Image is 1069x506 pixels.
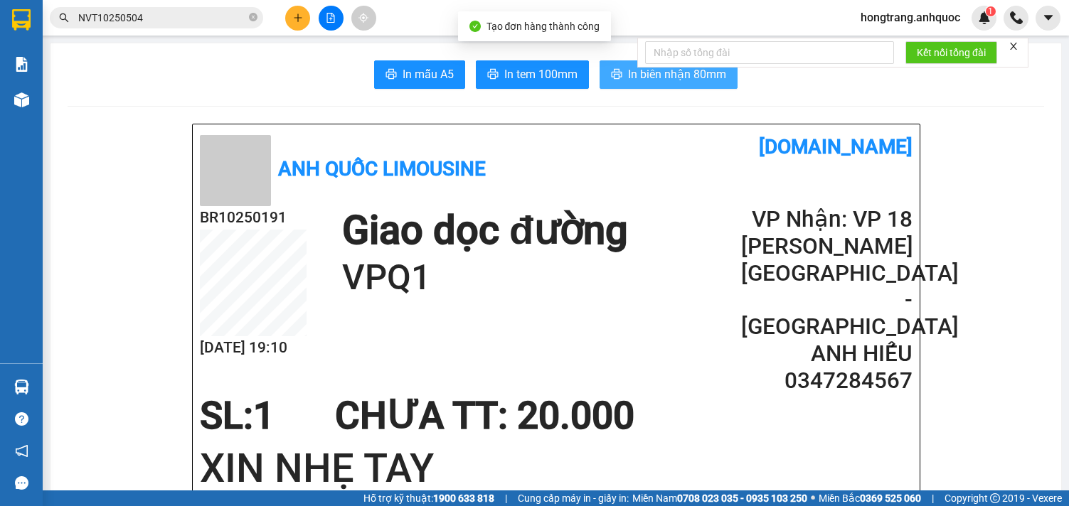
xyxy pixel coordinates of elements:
[285,6,310,31] button: plus
[363,490,494,506] span: Hỗ trợ kỹ thuật:
[1010,11,1023,24] img: phone-icon
[978,11,991,24] img: icon-new-feature
[15,476,28,490] span: message
[741,367,912,394] h2: 0347284567
[433,492,494,504] strong: 1900 633 818
[200,206,307,230] h2: BR10250191
[986,6,996,16] sup: 1
[628,65,726,83] span: In biên nhận 80mm
[741,340,912,367] h2: ANH HIẾU
[759,135,913,158] b: [DOMAIN_NAME]
[505,490,507,506] span: |
[293,13,303,23] span: plus
[319,6,344,31] button: file-add
[342,255,628,301] h1: VPQ1
[849,9,972,26] span: hongtrang.anhquoc
[988,6,993,16] span: 1
[15,412,28,426] span: question-circle
[200,441,913,496] h1: XIN NHẸ TAY
[860,492,921,504] strong: 0369 525 060
[811,495,815,501] span: ⚪️
[15,444,28,458] span: notification
[351,6,376,31] button: aim
[905,41,997,64] button: Kết nối tổng đài
[278,157,486,181] b: Anh Quốc Limousine
[249,13,257,21] span: close-circle
[59,13,69,23] span: search
[358,13,368,23] span: aim
[677,492,807,504] strong: 0708 023 035 - 0935 103 250
[14,92,29,107] img: warehouse-icon
[14,379,29,394] img: warehouse-icon
[819,490,921,506] span: Miền Bắc
[632,490,807,506] span: Miền Nam
[645,41,894,64] input: Nhập số tổng đài
[1009,41,1019,51] span: close
[611,68,622,82] span: printer
[200,336,307,360] h2: [DATE] 19:10
[385,68,397,82] span: printer
[342,206,628,255] h1: Giao dọc đường
[504,65,578,83] span: In tem 100mm
[932,490,934,506] span: |
[1042,11,1055,24] span: caret-down
[326,13,336,23] span: file-add
[486,21,600,32] span: Tạo đơn hàng thành công
[917,45,986,60] span: Kết nối tổng đài
[476,60,589,89] button: printerIn tem 100mm
[487,68,499,82] span: printer
[600,60,738,89] button: printerIn biên nhận 80mm
[249,11,257,25] span: close-circle
[403,65,454,83] span: In mẫu A5
[990,493,1000,503] span: copyright
[469,21,481,32] span: check-circle
[78,10,246,26] input: Tìm tên, số ĐT hoặc mã đơn
[374,60,465,89] button: printerIn mẫu A5
[741,206,912,340] h2: VP Nhận: VP 18 [PERSON_NAME][GEOGRAPHIC_DATA] - [GEOGRAPHIC_DATA]
[253,394,275,438] span: 1
[1036,6,1060,31] button: caret-down
[326,394,643,437] div: CHƯA TT : 20.000
[12,9,31,31] img: logo-vxr
[518,490,629,506] span: Cung cấp máy in - giấy in:
[14,57,29,72] img: solution-icon
[200,394,253,438] span: SL:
